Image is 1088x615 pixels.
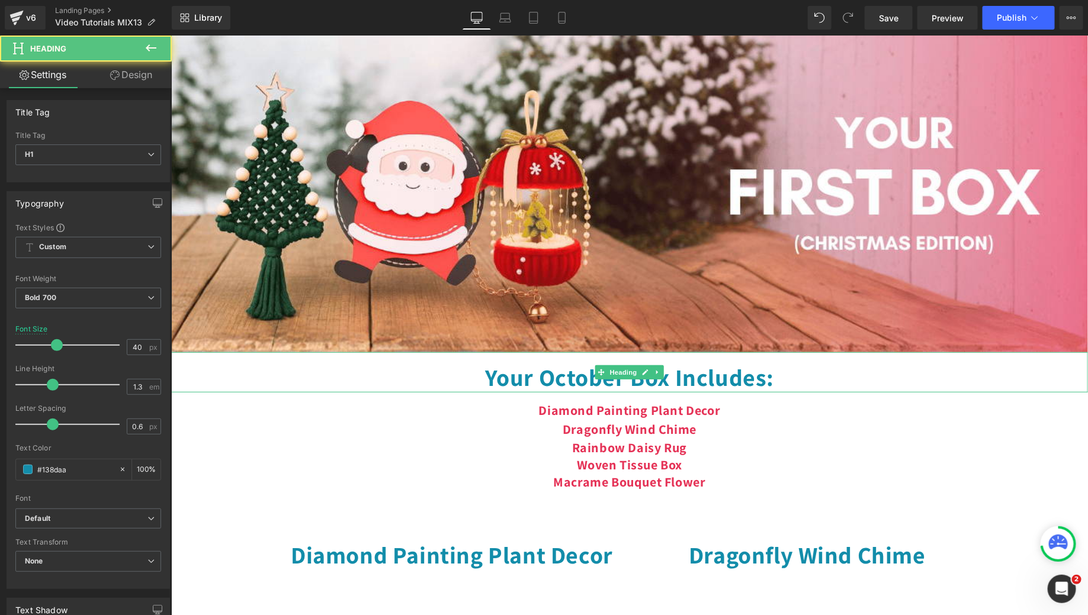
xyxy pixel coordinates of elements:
span: Preview [932,12,964,24]
b: Custom [39,242,66,252]
span: Library [194,12,222,23]
div: Title Tag [15,131,161,140]
a: Tablet [519,6,548,30]
b: H1 [25,150,33,159]
a: Desktop [463,6,491,30]
div: Font [15,494,161,503]
button: Redo [836,6,860,30]
div: Letter Spacing [15,404,161,413]
span: Save [879,12,898,24]
a: Laptop [491,6,519,30]
button: More [1060,6,1083,30]
a: Preview [917,6,978,30]
h1: Dragonfly Wind Chime [467,504,805,534]
div: Typography [15,192,64,208]
span: px [149,423,159,430]
a: Design [88,62,174,88]
h1: Diamond Painting Plant Decor [112,504,450,534]
span: px [149,343,159,351]
b: None [25,556,43,565]
button: Publish [983,6,1055,30]
span: Video Tutorials MIX13 [55,18,142,27]
i: Default [25,514,50,524]
div: Title Tag [15,101,50,117]
span: 2 [1072,575,1081,584]
iframe: Intercom live chat [1048,575,1076,603]
input: Color [37,463,113,476]
a: Landing Pages [55,6,172,15]
div: % [132,459,161,480]
a: Mobile [548,6,576,30]
div: Text Color [15,444,161,452]
b: Diamond Painting Plant Decor [368,366,550,383]
a: Expand / Collapse [480,330,493,344]
a: v6 [5,6,46,30]
div: Text Transform [15,538,161,546]
div: Font Size [15,325,48,333]
div: Text Shadow [15,598,68,615]
b: Bold 700 [25,293,56,302]
span: Heading [437,330,468,344]
span: Heading [30,44,66,53]
a: New Library [172,6,230,30]
button: Undo [808,6,832,30]
div: Text Styles [15,223,161,232]
div: Line Height [15,365,161,373]
div: Font Weight [15,275,161,283]
span: em [149,383,159,391]
b: Dragonfly Wind Chime [391,385,525,402]
div: v6 [24,10,38,25]
span: Publish [997,13,1026,22]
